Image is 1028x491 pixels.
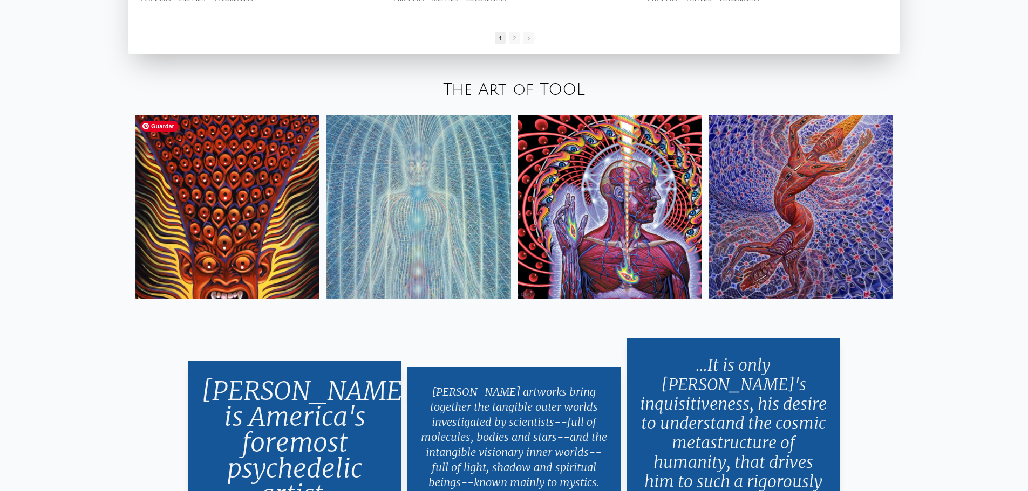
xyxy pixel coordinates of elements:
[443,81,585,99] a: The Art of TOOL
[509,32,520,44] span: Go to slide 2
[140,121,179,132] span: Guardar
[495,32,506,44] span: Go to slide 1
[523,32,534,44] span: Go to next slide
